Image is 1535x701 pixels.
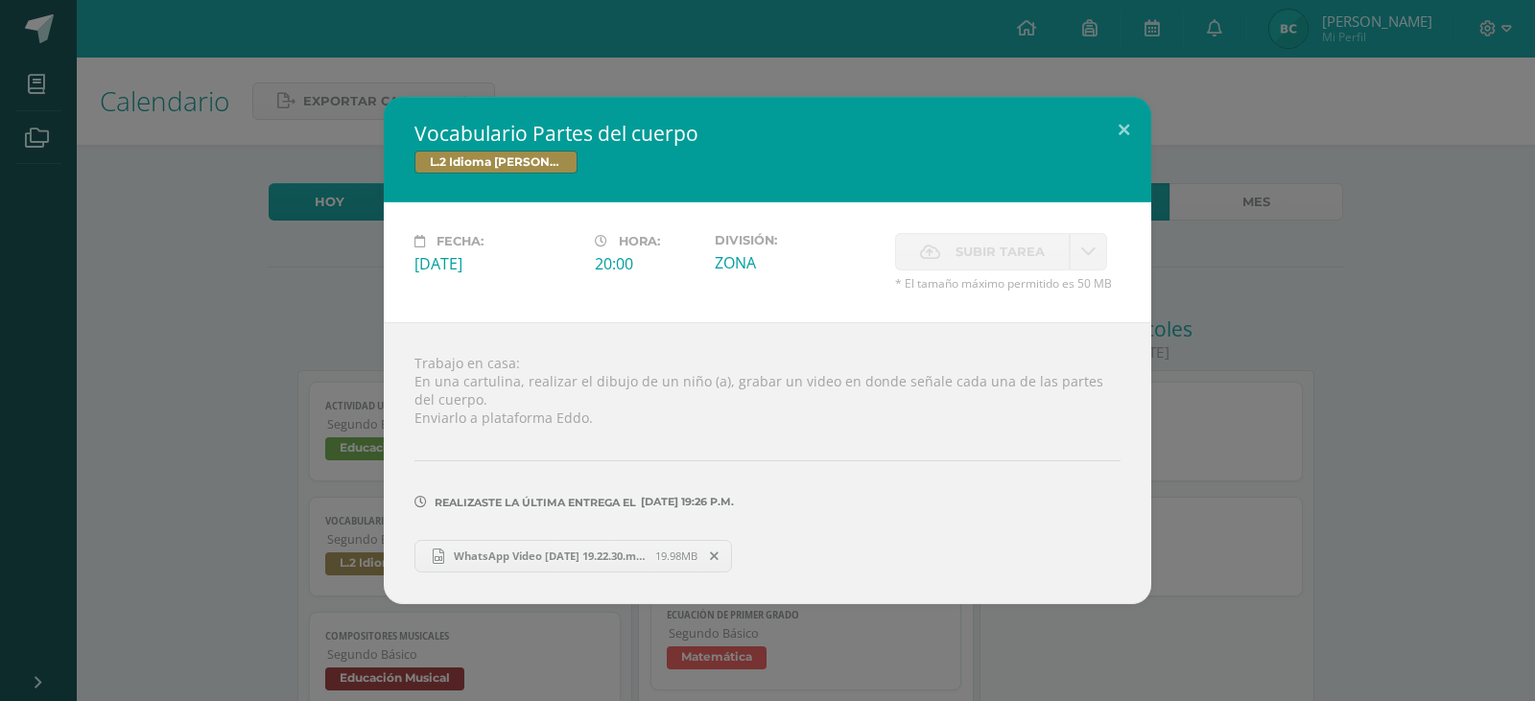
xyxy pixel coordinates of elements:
div: [DATE] [414,253,579,274]
div: Trabajo en casa: En una cartulina, realizar el dibujo de un niño (a), grabar un video en donde se... [384,322,1151,603]
span: Hora: [619,234,660,248]
span: Remover entrega [698,546,731,567]
label: La fecha de entrega ha expirado [895,233,1070,270]
span: WhatsApp Video [DATE] 19.22.30.mp4 [444,549,655,563]
span: Fecha: [437,234,484,248]
a: La fecha de entrega ha expirado [1070,233,1107,270]
div: 20:00 [595,253,699,274]
span: * El tamaño máximo permitido es 50 MB [895,275,1121,292]
span: L.2 Idioma [PERSON_NAME] [414,151,578,174]
button: Close (Esc) [1097,97,1151,162]
span: 19.98MB [655,549,697,563]
label: División: [715,233,880,247]
span: Realizaste la última entrega el [435,496,636,509]
div: ZONA [715,252,880,273]
a: WhatsApp Video [DATE] 19.22.30.mp4 19.98MB [414,540,732,572]
span: [DATE] 19:26 p.m. [636,502,734,502]
h2: Vocabulario Partes del cuerpo [414,120,1121,147]
span: Subir tarea [956,234,1045,269]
